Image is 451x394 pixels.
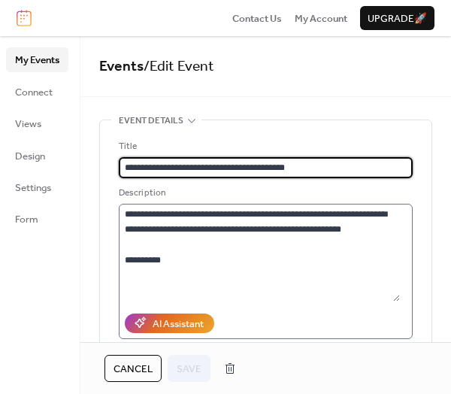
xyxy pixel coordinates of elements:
[295,11,347,26] a: My Account
[360,6,434,30] button: Upgrade🚀
[144,53,214,80] span: / Edit Event
[125,314,214,333] button: AI Assistant
[104,355,162,382] button: Cancel
[368,11,427,26] span: Upgrade 🚀
[6,47,68,71] a: My Events
[153,317,204,332] div: AI Assistant
[17,10,32,26] img: logo
[15,180,51,195] span: Settings
[6,144,68,168] a: Design
[15,85,53,100] span: Connect
[119,186,410,201] div: Description
[15,212,38,227] span: Form
[114,362,153,377] span: Cancel
[15,53,59,68] span: My Events
[15,117,41,132] span: Views
[232,11,282,26] a: Contact Us
[119,139,410,154] div: Title
[6,175,68,199] a: Settings
[6,111,68,135] a: Views
[15,149,45,164] span: Design
[119,114,183,129] span: Event details
[6,207,68,231] a: Form
[6,80,68,104] a: Connect
[99,53,144,80] a: Events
